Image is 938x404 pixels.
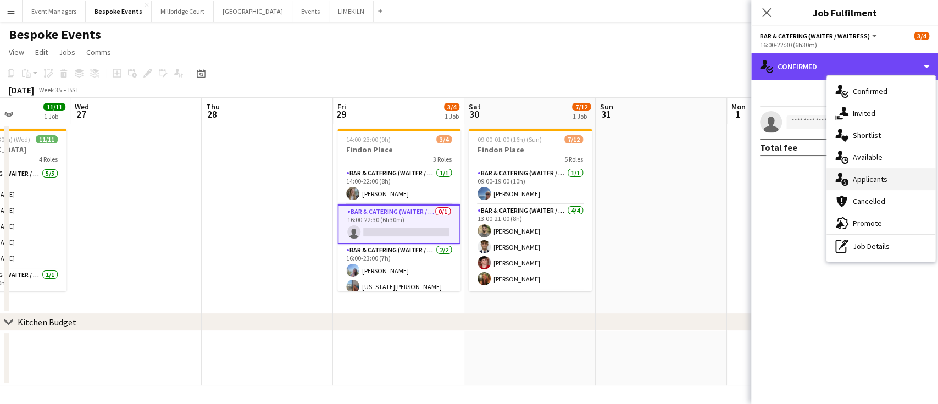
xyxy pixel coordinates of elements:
span: 3/4 [914,32,929,40]
app-card-role: Bar & Catering (Waiter / waitress)4/413:00-21:00 (8h)[PERSON_NAME][PERSON_NAME][PERSON_NAME][PERS... [469,204,592,290]
div: [DATE] [9,85,34,96]
button: Events [292,1,329,22]
app-card-role: Bar & Catering (Waiter / waitress)2/216:00-23:00 (7h)[PERSON_NAME][US_STATE][PERSON_NAME] [337,244,460,297]
span: 11/11 [36,135,58,143]
h3: Job Fulfilment [751,5,938,20]
app-job-card: 09:00-01:00 (16h) (Sun)7/12Findon Place5 RolesBar & Catering (Waiter / waitress)1/109:00-19:00 (1... [469,129,592,291]
h1: Bespoke Events [9,26,101,43]
span: 11/11 [43,103,65,111]
span: 09:00-01:00 (16h) (Sun) [478,135,542,143]
span: Comms [86,47,111,57]
span: Thu [206,102,220,112]
span: 1 [730,108,746,120]
button: LIMEKILN [329,1,374,22]
span: Jobs [59,47,75,57]
button: Bespoke Events [86,1,152,22]
div: Available [826,146,935,168]
span: 29 [336,108,346,120]
a: View [4,45,29,59]
span: Fri [337,102,346,112]
span: 7/12 [564,135,583,143]
button: Event Managers [23,1,86,22]
span: Bar & Catering (Waiter / waitress) [760,32,870,40]
span: 5 Roles [564,155,583,163]
h3: Findon Place [337,145,460,154]
div: 1 Job [445,112,459,120]
span: 3/4 [436,135,452,143]
div: 16:00-22:30 (6h30m) [760,41,929,49]
div: Applicants [826,168,935,190]
span: Week 35 [36,86,64,94]
a: Jobs [54,45,80,59]
a: Comms [82,45,115,59]
span: Wed [75,102,89,112]
span: 14:00-23:00 (9h) [346,135,391,143]
button: Bar & Catering (Waiter / waitress) [760,32,879,40]
span: 27 [73,108,89,120]
span: 30 [467,108,481,120]
app-card-role: Bar & Catering (Waiter / waitress)1/114:00-22:00 (8h)[PERSON_NAME] [337,167,460,204]
button: [GEOGRAPHIC_DATA] [214,1,292,22]
span: Sun [600,102,613,112]
div: Confirmed [751,53,938,80]
div: 1 Job [44,112,65,120]
div: Job Details [826,235,935,257]
span: 28 [204,108,220,120]
span: 4 Roles [39,155,58,163]
span: Sat [469,102,481,112]
a: Edit [31,45,52,59]
span: Mon [731,102,746,112]
span: 3 Roles [433,155,452,163]
button: Millbridge Court [152,1,214,22]
app-card-role: Bar & Catering (Waiter / waitress)1/109:00-19:00 (10h)[PERSON_NAME] [469,167,592,204]
div: Promote [826,212,935,234]
span: Edit [35,47,48,57]
app-card-role: Bar & Catering (Waiter / waitress)0/116:00-22:30 (6h30m) [337,204,460,244]
div: Cancelled [826,190,935,212]
span: 31 [598,108,613,120]
div: 1 Job [573,112,590,120]
div: BST [68,86,79,94]
div: Invited [826,102,935,124]
div: Total fee [760,142,797,153]
app-job-card: 14:00-23:00 (9h)3/4Findon Place3 RolesBar & Catering (Waiter / waitress)1/114:00-22:00 (8h)[PERSO... [337,129,460,291]
div: Shortlist [826,124,935,146]
div: Confirmed [826,80,935,102]
span: View [9,47,24,57]
div: Kitchen Budget [18,317,76,328]
h3: Findon Place [469,145,592,154]
span: 7/12 [572,103,591,111]
span: 3/4 [444,103,459,111]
